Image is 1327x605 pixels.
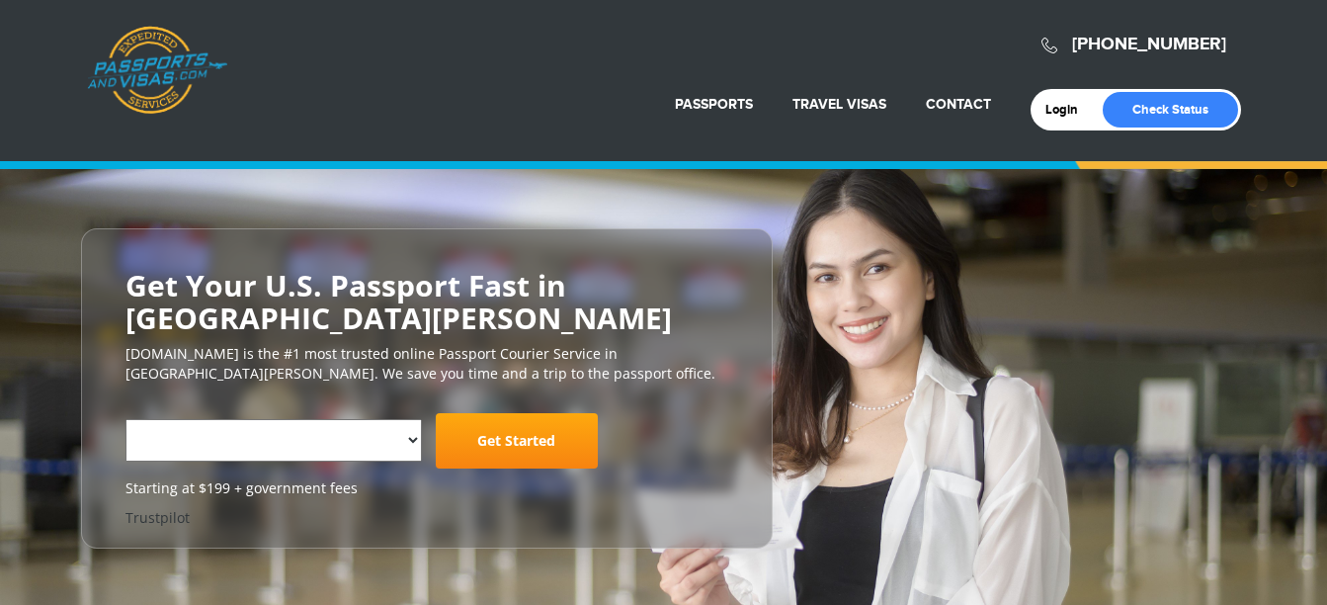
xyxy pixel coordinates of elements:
[436,413,598,469] a: Get Started
[125,508,190,527] a: Trustpilot
[1045,102,1092,118] a: Login
[125,269,728,334] h2: Get Your U.S. Passport Fast in [GEOGRAPHIC_DATA][PERSON_NAME]
[926,96,991,113] a: Contact
[87,26,227,115] a: Passports & [DOMAIN_NAME]
[125,344,728,384] p: [DOMAIN_NAME] is the #1 most trusted online Passport Courier Service in [GEOGRAPHIC_DATA][PERSON_...
[675,96,753,113] a: Passports
[1103,92,1238,128] a: Check Status
[125,478,728,498] span: Starting at $199 + government fees
[792,96,886,113] a: Travel Visas
[1072,34,1226,55] a: [PHONE_NUMBER]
